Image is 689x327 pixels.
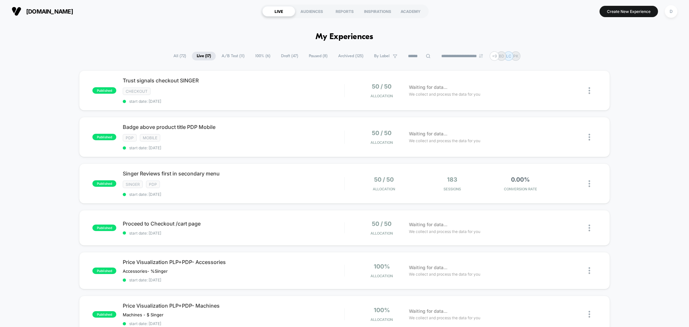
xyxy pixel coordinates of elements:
span: checkout [123,88,151,95]
span: 100% ( 6 ) [250,52,275,60]
span: start date: [DATE] [123,145,344,150]
img: end [479,54,483,58]
p: LC [506,54,511,58]
span: start date: [DATE] [123,99,344,104]
span: We collect and process the data for you [409,91,480,97]
p: BD [499,54,504,58]
img: Visually logo [12,6,21,16]
img: close [589,134,590,141]
span: Accessories- %Singer [123,269,168,274]
button: Create New Experience [600,6,658,17]
button: D [663,5,679,18]
span: Singer [123,181,143,188]
span: Sessions [420,187,485,191]
div: REPORTS [328,6,361,16]
span: All ( 72 ) [169,52,191,60]
h1: My Experiences [316,32,373,42]
span: published [92,87,116,94]
span: Allocation [373,187,395,191]
div: D [665,5,677,18]
span: 50 / 50 [372,130,391,136]
span: [DOMAIN_NAME] [26,8,73,15]
span: 0.00% [511,176,530,183]
span: 100% [374,307,390,313]
span: 183 [447,176,457,183]
span: CONVERSION RATE [488,187,553,191]
span: We collect and process the data for you [409,228,480,235]
span: Waiting for data... [409,264,447,271]
span: Proceed to Checkout /cart page [123,220,344,227]
span: Singer Reviews first in secondary menu [123,170,344,177]
span: A/B Test ( 11 ) [217,52,249,60]
img: close [589,87,590,94]
span: Allocation [371,94,393,98]
span: We collect and process the data for you [409,271,480,277]
span: published [92,268,116,274]
span: Allocation [371,274,393,278]
span: 50 / 50 [372,83,391,90]
span: We collect and process the data for you [409,138,480,144]
span: published [92,311,116,318]
span: Allocation [371,140,393,145]
img: close [589,311,590,318]
span: published [92,180,116,187]
span: Waiting for data... [409,84,447,91]
span: start date: [DATE] [123,231,344,236]
div: INSPIRATIONS [361,6,394,16]
span: 50 / 50 [372,220,391,227]
span: PDP [123,134,137,142]
span: Waiting for data... [409,221,447,228]
span: start date: [DATE] [123,192,344,197]
span: Machines - $ Singer [123,312,163,317]
img: close [589,180,590,187]
span: Draft ( 47 ) [276,52,303,60]
div: LIVE [262,6,295,16]
span: Live ( 17 ) [192,52,216,60]
span: PDP [146,181,160,188]
span: Mobile [140,134,160,142]
span: start date: [DATE] [123,278,344,282]
div: + 9 [490,51,499,61]
span: start date: [DATE] [123,321,344,326]
span: We collect and process the data for you [409,315,480,321]
span: Archived ( 125 ) [333,52,368,60]
span: Trust signals checkout SINGER [123,77,344,84]
span: Paused ( 8 ) [304,52,332,60]
img: close [589,267,590,274]
button: [DOMAIN_NAME] [10,6,75,16]
span: Allocation [371,317,393,322]
span: Price Visualization PLP+PDP- Accessories [123,259,344,265]
span: Badge above product title PDP Mobile [123,124,344,130]
span: Waiting for data... [409,308,447,315]
span: Allocation [371,231,393,236]
span: Price Visualization PLP+PDP- Machines [123,302,344,309]
div: ACADEMY [394,6,427,16]
span: Waiting for data... [409,130,447,137]
span: 100% [374,263,390,270]
span: 50 / 50 [374,176,394,183]
span: published [92,225,116,231]
span: By Label [374,54,390,58]
div: AUDIENCES [295,6,328,16]
p: PK [513,54,518,58]
img: close [589,225,590,231]
span: published [92,134,116,140]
